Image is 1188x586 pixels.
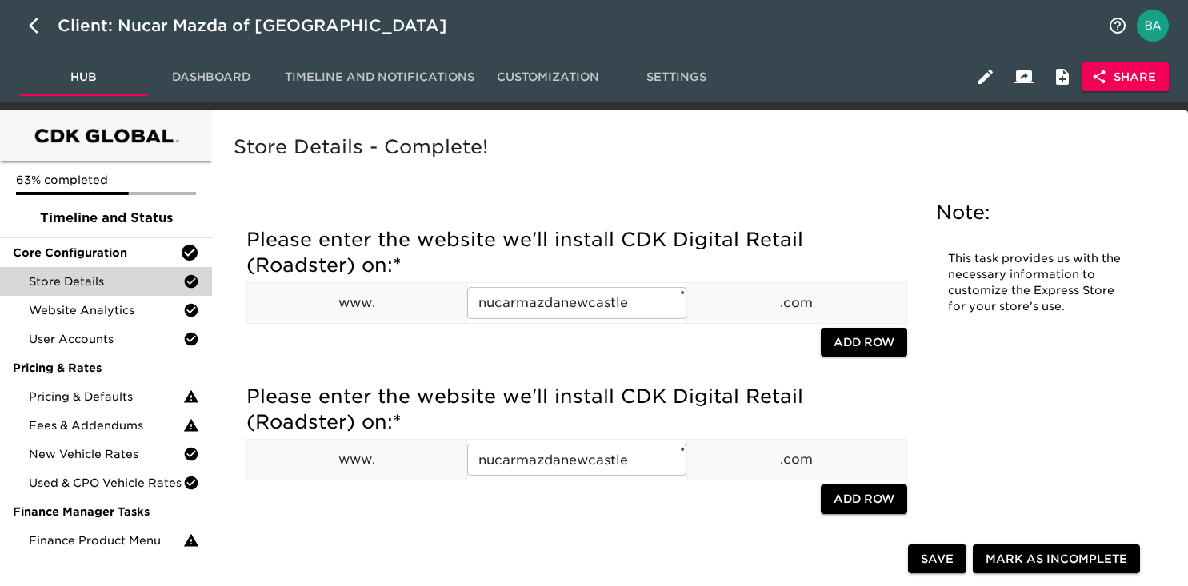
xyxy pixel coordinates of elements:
[821,328,907,357] button: Add Row
[13,245,180,261] span: Core Configuration
[234,134,1159,160] h5: Store Details - Complete!
[246,384,907,435] h5: Please enter the website we'll install CDK Digital Retail (Roadster) on:
[1082,62,1169,92] button: Share
[687,293,906,313] p: .com
[1137,10,1169,42] img: Profile
[16,172,196,188] p: 63% completed
[973,544,1140,574] button: Mark as Incomplete
[58,13,470,38] div: Client: Nucar Mazda of [GEOGRAPHIC_DATA]
[821,484,907,514] button: Add Row
[29,302,183,318] span: Website Analytics
[29,389,183,405] span: Pricing & Defaults
[1094,67,1156,87] span: Share
[908,544,966,574] button: Save
[687,450,906,469] p: .com
[834,333,894,353] span: Add Row
[13,504,199,520] span: Finance Manager Tasks
[29,67,138,87] span: Hub
[157,67,266,87] span: Dashboard
[494,67,602,87] span: Customization
[986,549,1127,569] span: Mark as Incomplete
[29,273,183,289] span: Store Details
[966,58,1005,96] button: Edit Hub
[834,489,894,509] span: Add Row
[29,475,183,491] span: Used & CPO Vehicle Rates
[29,331,183,347] span: User Accounts
[936,200,1137,225] h5: Note:
[921,549,954,569] span: Save
[246,227,907,278] h5: Please enter the website we'll install CDK Digital Retail (Roadster) on:
[1005,58,1043,96] button: Client View
[247,450,466,469] p: www.
[29,446,183,462] span: New Vehicle Rates
[13,209,199,228] span: Timeline and Status
[13,360,199,376] span: Pricing & Rates
[1098,6,1137,45] button: notifications
[948,251,1125,315] p: This task provides us with the necessary information to customize the Express Store for your stor...
[29,532,183,548] span: Finance Product Menu
[247,293,466,313] p: www.
[622,67,730,87] span: Settings
[29,417,183,433] span: Fees & Addendums
[285,67,474,87] span: Timeline and Notifications
[1043,58,1082,96] button: Internal Notes and Comments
